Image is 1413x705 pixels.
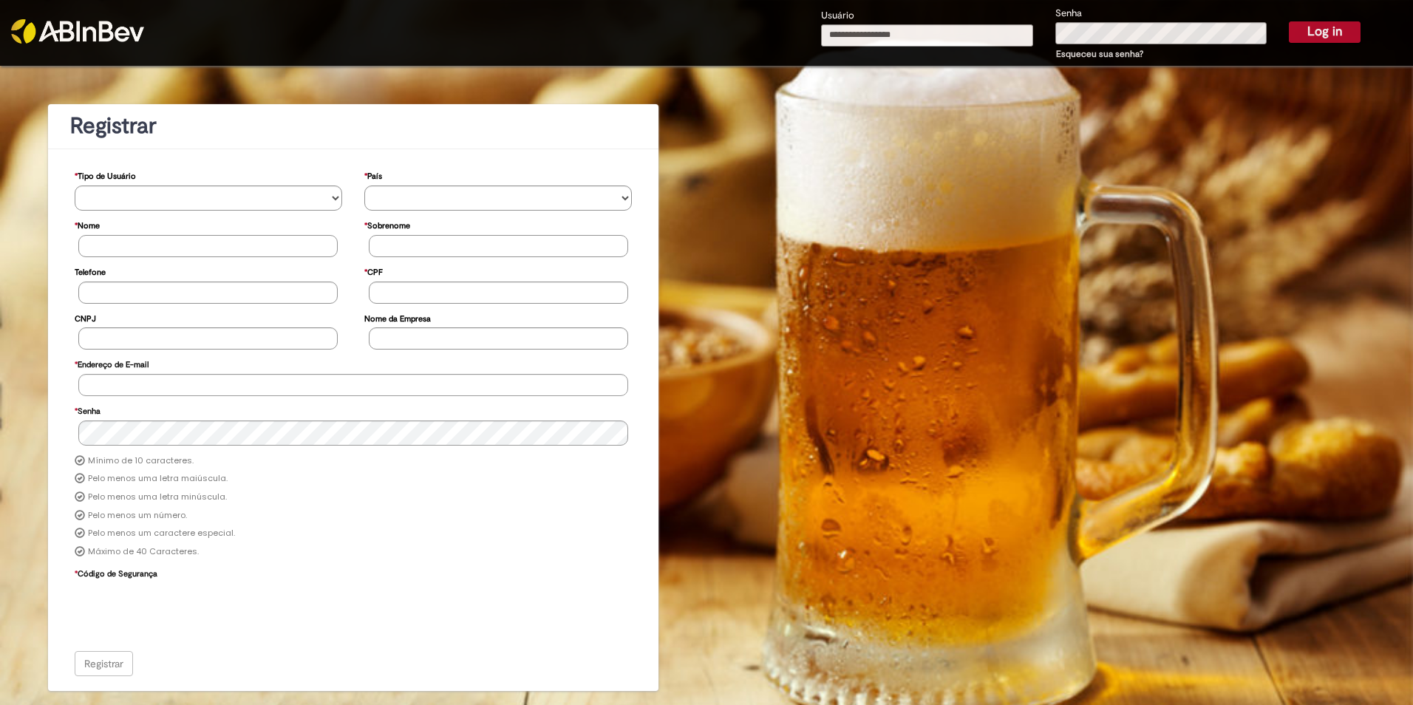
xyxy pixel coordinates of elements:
[75,214,100,235] label: Nome
[75,164,136,185] label: Tipo de Usuário
[88,546,199,558] label: Máximo de 40 Caracteres.
[11,19,144,44] img: ABInbev-white.png
[1289,21,1361,42] button: Log in
[1056,48,1143,60] a: Esqueceu sua senha?
[88,455,194,467] label: Mínimo de 10 caracteres.
[364,260,383,282] label: CPF
[78,583,303,641] iframe: reCAPTCHA
[821,9,854,23] label: Usuário
[88,510,187,522] label: Pelo menos um número.
[75,352,149,374] label: Endereço de E-mail
[88,473,228,485] label: Pelo menos uma letra maiúscula.
[88,491,227,503] label: Pelo menos uma letra minúscula.
[364,214,410,235] label: Sobrenome
[75,562,157,583] label: Código de Segurança
[1055,7,1082,21] label: Senha
[88,528,235,539] label: Pelo menos um caractere especial.
[70,114,636,138] h1: Registrar
[364,307,431,328] label: Nome da Empresa
[75,307,96,328] label: CNPJ
[75,399,101,420] label: Senha
[364,164,382,185] label: País
[75,260,106,282] label: Telefone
